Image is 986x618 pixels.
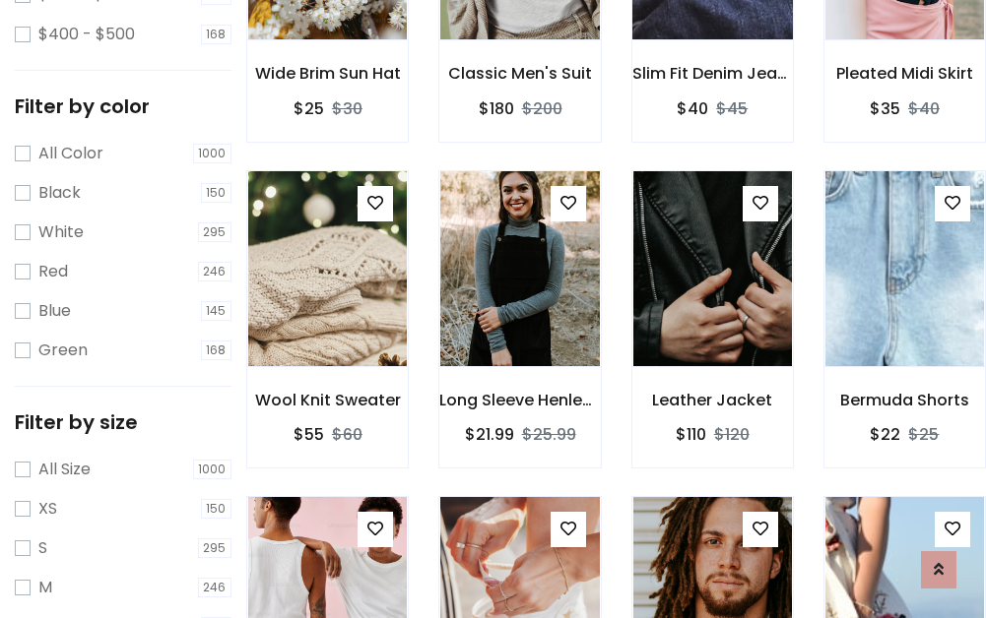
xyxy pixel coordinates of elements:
label: M [38,576,52,599]
h6: $40 [677,99,708,118]
label: Red [38,260,68,283]
h6: Classic Men's Suit [439,64,600,83]
h6: Bermuda Shorts [824,391,985,409]
label: Green [38,339,88,362]
del: $60 [332,423,362,446]
span: 1000 [193,144,232,163]
h6: $35 [870,99,900,118]
span: 150 [201,183,232,203]
span: 246 [198,578,232,597]
h5: Filter by size [15,410,231,434]
h6: Slim Fit Denim Jeans [632,64,793,83]
del: $25.99 [522,423,576,446]
h6: Long Sleeve Henley T-Shirt [439,391,600,409]
del: $30 [332,97,362,120]
label: Blue [38,299,71,323]
h6: Wide Brim Sun Hat [247,64,408,83]
label: White [38,220,84,244]
label: All Size [38,458,91,481]
span: 295 [198,222,232,242]
span: 246 [198,262,232,281]
span: 168 [201,340,232,360]
h6: Wool Knit Sweater [247,391,408,409]
h5: Filter by color [15,94,231,118]
h6: $180 [479,99,514,118]
label: S [38,536,47,560]
h6: Pleated Midi Skirt [824,64,985,83]
h6: Leather Jacket [632,391,793,409]
label: All Color [38,142,103,165]
span: 145 [201,301,232,321]
h6: $21.99 [465,425,514,444]
span: 1000 [193,460,232,479]
del: $45 [716,97,748,120]
del: $120 [714,423,750,446]
del: $40 [908,97,940,120]
label: $400 - $500 [38,23,135,46]
del: $200 [522,97,562,120]
h6: $22 [870,425,900,444]
h6: $55 [294,425,324,444]
span: 168 [201,25,232,44]
del: $25 [908,423,939,446]
span: 295 [198,538,232,558]
span: 150 [201,499,232,519]
label: XS [38,497,57,521]
label: Black [38,181,81,205]
h6: $25 [294,99,324,118]
h6: $110 [676,425,706,444]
